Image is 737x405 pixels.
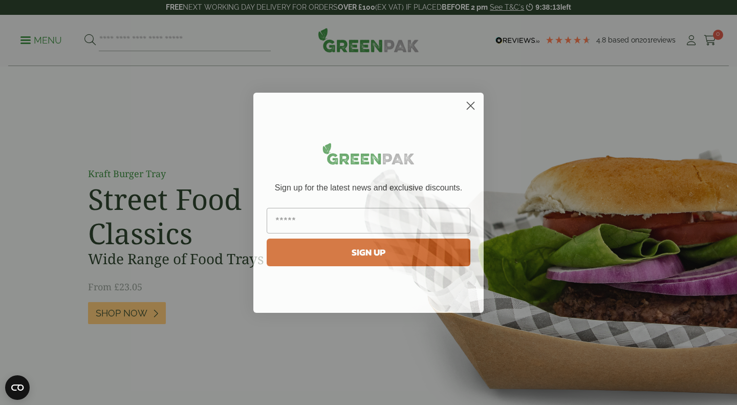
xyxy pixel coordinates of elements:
img: greenpak_logo [267,139,470,173]
button: Open CMP widget [5,375,30,400]
button: Close dialog [462,97,480,115]
button: SIGN UP [267,239,470,266]
span: Sign up for the latest news and exclusive discounts. [275,183,462,192]
input: Email [267,208,470,233]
